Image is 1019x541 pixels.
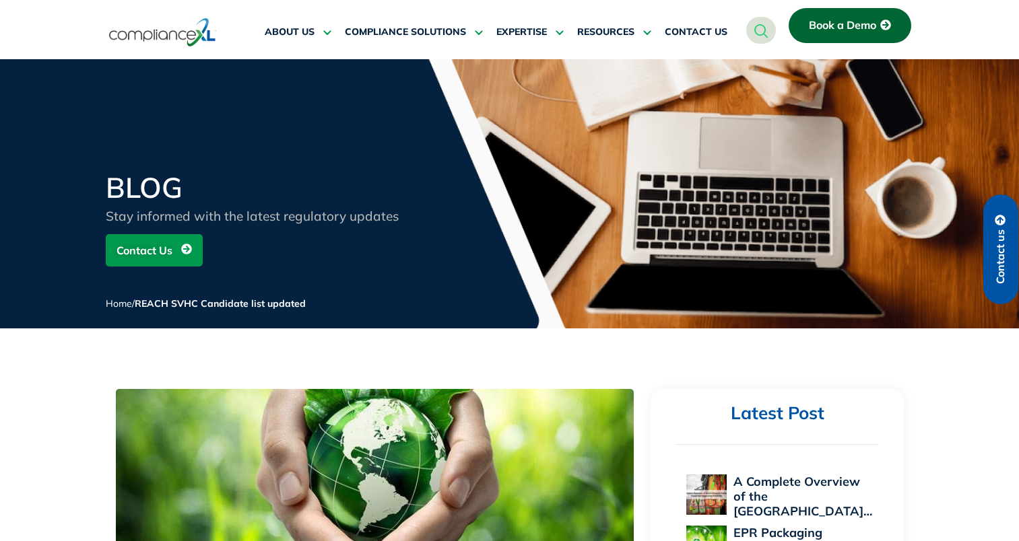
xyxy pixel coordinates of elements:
span: REACH SVHC Candidate list updated [135,297,306,310]
span: Stay informed with the latest regulatory updates [106,208,399,224]
span: Book a Demo [809,20,876,32]
span: CONTACT US [665,26,727,38]
a: A Complete Overview of the [GEOGRAPHIC_DATA]… [733,474,872,519]
a: COMPLIANCE SOLUTIONS [345,16,483,48]
span: / [106,297,306,310]
a: Home [106,297,132,310]
span: COMPLIANCE SOLUTIONS [345,26,466,38]
a: ABOUT US [265,16,331,48]
img: A Complete Overview of the EU Personal Protective Equipment Regulation 2016/425 [686,474,727,515]
h2: BLOG [106,174,429,202]
a: Contact us [983,194,1018,304]
span: ABOUT US [265,26,315,38]
span: Contact us [995,229,1007,284]
a: Book a Demo [789,8,911,43]
img: logo-one.svg [109,17,216,48]
a: Contact Us [106,234,203,266]
a: navsearch-button [746,17,776,44]
h2: Latest Post [676,402,878,425]
span: RESOURCES [577,26,634,38]
a: CONTACT US [665,16,727,48]
span: Contact Us [117,238,172,263]
span: EXPERTISE [496,26,547,38]
a: RESOURCES [577,16,651,48]
a: EXPERTISE [496,16,564,48]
